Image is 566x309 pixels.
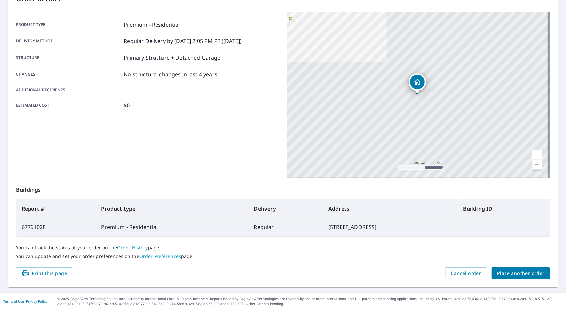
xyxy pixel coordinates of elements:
p: © 2025 Eagle View Technologies, Inc. and Pictometry International Corp. All Rights Reserved. Repo... [57,296,563,306]
p: Delivery method [16,37,121,45]
p: Primary Structure + Detached Garage [124,54,220,62]
a: Terms of Use [3,299,24,304]
p: Additional recipients [16,87,121,93]
p: Estimated cost [16,101,121,109]
button: Print this page [16,267,72,279]
p: You can update and set your order preferences on the page. [16,253,550,259]
a: Order Preferences [139,253,181,259]
th: Product type [96,199,248,218]
th: Report # [16,199,96,218]
p: Product type [16,21,121,29]
a: Current Level 17, Zoom In [532,150,542,160]
p: You can track the status of your order on the page. [16,245,550,251]
td: 67761028 [16,218,96,236]
td: [STREET_ADDRESS] [323,218,458,236]
p: Changes [16,70,121,78]
p: Regular Delivery by [DATE] 2:05 PM PT ([DATE]) [124,37,242,45]
span: Cancel order [451,269,481,278]
p: No structural changes in last 4 years [124,70,217,78]
p: Premium - Residential [124,21,180,29]
p: $0 [124,101,130,109]
th: Delivery [249,199,323,218]
p: Buildings [16,178,550,199]
a: Order History [117,244,148,251]
th: Building ID [458,199,550,218]
td: Regular [249,218,323,236]
a: Privacy Policy [26,299,47,304]
span: Place another order [497,269,545,278]
th: Address [323,199,458,218]
p: | [3,299,47,303]
div: Dropped pin, building 1, Residential property, 943 Quail Run Dr Waynesboro, PA 17268 [409,73,426,94]
p: Structure [16,54,121,62]
td: Premium - Residential [96,218,248,236]
button: Cancel order [446,267,487,279]
a: Current Level 17, Zoom Out [532,160,542,170]
button: Place another order [492,267,550,279]
span: Print this page [21,269,67,278]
